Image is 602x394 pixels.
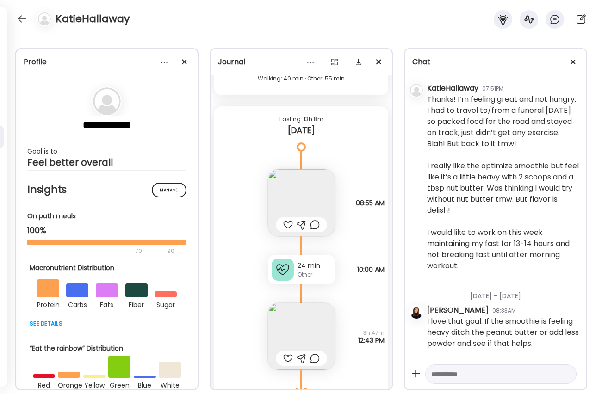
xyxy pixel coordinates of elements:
div: green [108,378,130,391]
div: 08:33AM [492,307,516,315]
div: Other [298,271,331,279]
div: Journal [218,56,385,68]
img: bg-avatar-default.svg [38,12,51,25]
div: orange [58,378,80,391]
img: images%2FvdBX62ROobQrfKOkvLTtjLCNzBE2%2Fb4C4scudJ20vZkjV2pQq%2FW2eaI3RgLx2iEVgl1COi_240 [268,303,335,370]
span: 10:00 AM [357,266,385,273]
div: [DATE] [222,125,381,136]
h4: KatieHallaway [56,12,130,26]
img: bg-avatar-default.svg [93,87,121,115]
div: Chat [412,56,579,68]
div: Fasting: 13h 8m [222,114,381,125]
img: avatars%2FfptQNShTjgNZWdF0DaXs92OC25j2 [410,306,423,319]
div: 70 [27,246,164,257]
div: 07:51PM [482,85,503,93]
div: white [159,378,181,391]
div: I love that goal. If the smoothie is feeling heavy ditch the peanut butter or add less powder and... [427,316,579,349]
img: images%2FvdBX62ROobQrfKOkvLTtjLCNzBE2%2FyYMGdAo5bk06DAYeJWOh%2FdNfvuZNf2kaFarGA9p2k_240 [268,169,335,236]
div: carbs [66,297,88,310]
span: 12:43 PM [358,337,385,344]
div: blue [134,378,156,391]
img: bg-avatar-default.svg [410,84,423,97]
div: “Eat the rainbow” Distribution [30,344,184,353]
div: On path meals [27,211,186,221]
div: sugar [155,297,177,310]
div: Profile [24,56,190,68]
div: 90 [166,246,175,257]
div: fats [96,297,118,310]
div: KatieHallaway [427,83,478,94]
h2: Insights [27,183,186,197]
span: 3h 47m [358,329,385,337]
div: Macronutrient Distribution [30,263,184,273]
div: Thanks! I’m feeling great and not hungry. I had to travel to/from a funeral [DATE] so packed food... [427,94,579,271]
div: protein [37,297,59,310]
div: red [33,378,55,391]
span: 08:55 AM [356,199,385,207]
div: 100% [27,225,186,236]
div: 24 min [298,261,331,271]
div: [DATE] - [DATE] [427,280,579,305]
div: Goal is to [27,146,186,157]
div: Manage [152,183,186,197]
div: [PERSON_NAME] [427,305,489,316]
div: yellow [83,378,106,391]
div: fiber [125,297,148,310]
div: Feel better overall [27,157,186,168]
